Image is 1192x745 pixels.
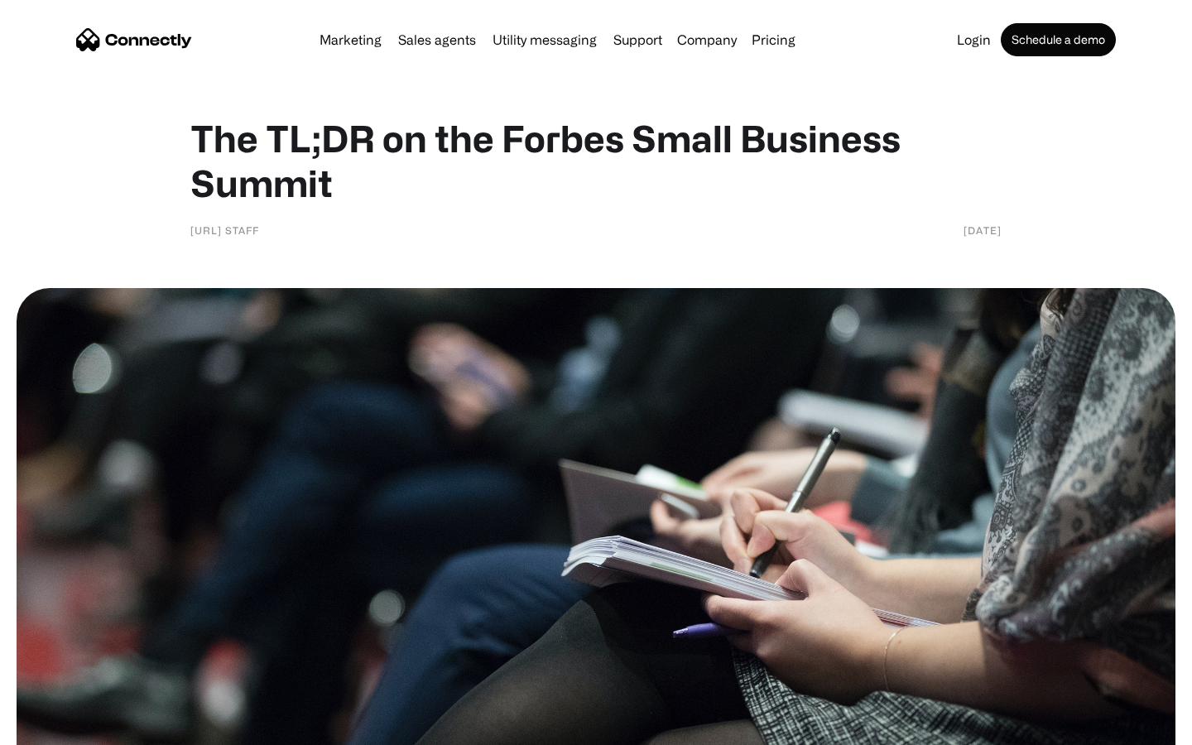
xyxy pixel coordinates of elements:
[950,33,997,46] a: Login
[313,33,388,46] a: Marketing
[33,716,99,739] ul: Language list
[1001,23,1116,56] a: Schedule a demo
[672,28,742,51] div: Company
[17,716,99,739] aside: Language selected: English
[76,27,192,52] a: home
[392,33,483,46] a: Sales agents
[190,116,1002,205] h1: The TL;DR on the Forbes Small Business Summit
[190,222,259,238] div: [URL] Staff
[745,33,802,46] a: Pricing
[486,33,603,46] a: Utility messaging
[677,28,737,51] div: Company
[964,222,1002,238] div: [DATE]
[607,33,669,46] a: Support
